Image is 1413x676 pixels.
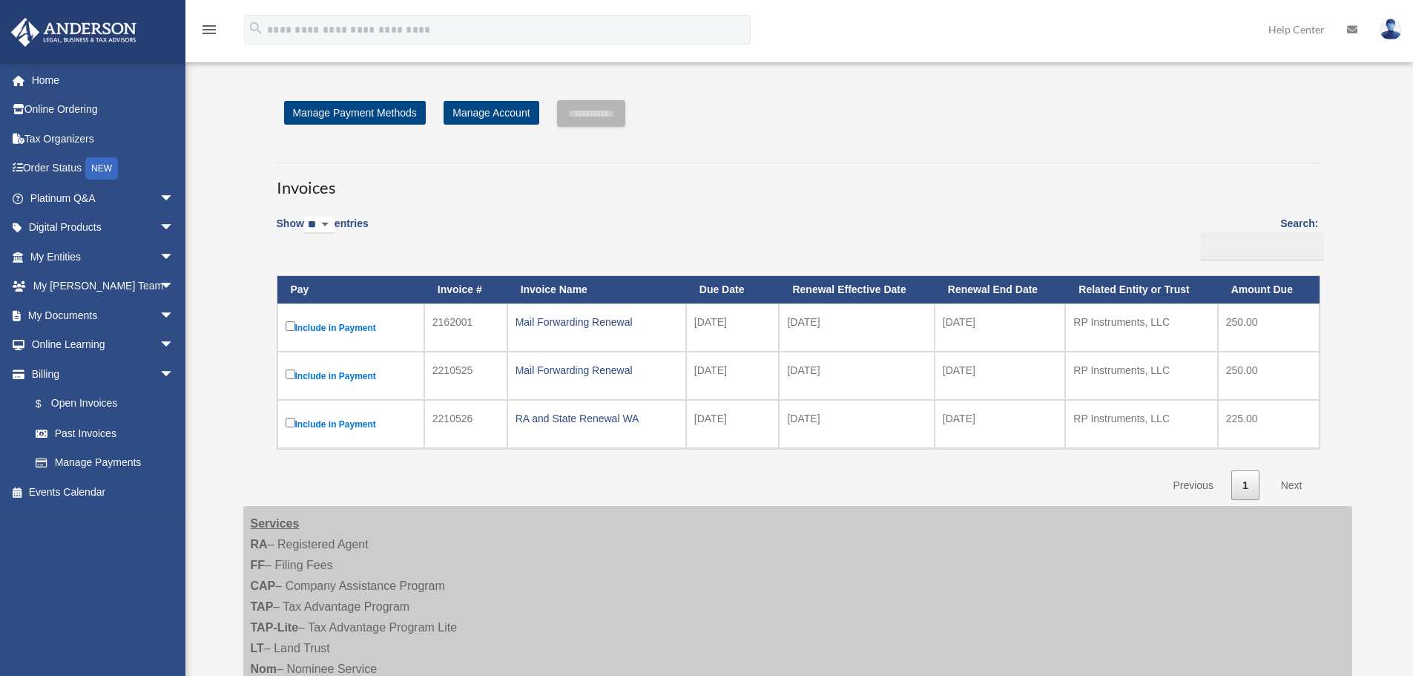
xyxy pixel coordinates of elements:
a: Online Ordering [10,95,197,125]
td: [DATE] [779,352,934,400]
strong: Services [251,517,300,530]
td: 250.00 [1218,303,1320,352]
a: Manage Payment Methods [284,101,426,125]
div: RA and State Renewal WA [516,408,678,429]
th: Due Date: activate to sort column ascending [686,276,780,303]
span: arrow_drop_down [159,330,189,361]
a: My Documentsarrow_drop_down [10,301,197,330]
select: Showentries [304,217,335,234]
a: Digital Productsarrow_drop_down [10,213,197,243]
td: 225.00 [1218,400,1320,448]
td: [DATE] [935,400,1066,448]
span: arrow_drop_down [159,213,189,243]
th: Renewal Effective Date: activate to sort column ascending [779,276,934,303]
td: 2210526 [424,400,507,448]
input: Include in Payment [286,321,295,331]
a: Past Invoices [21,419,189,448]
td: [DATE] [779,400,934,448]
label: Show entries [277,214,369,249]
td: [DATE] [686,303,780,352]
strong: FF [251,559,266,571]
span: arrow_drop_down [159,183,189,214]
td: [DATE] [686,352,780,400]
label: Search: [1195,214,1319,260]
td: [DATE] [935,352,1066,400]
strong: TAP [251,600,274,613]
input: Include in Payment [286,418,295,427]
a: Online Learningarrow_drop_down [10,330,197,360]
a: Next [1270,470,1314,501]
strong: Nom [251,663,277,675]
td: [DATE] [935,303,1066,352]
span: $ [44,395,51,413]
label: Include in Payment [286,415,416,433]
img: User Pic [1380,19,1402,40]
div: Mail Forwarding Renewal [516,360,678,381]
a: 1 [1231,470,1259,501]
span: arrow_drop_down [159,359,189,390]
h3: Invoices [277,163,1319,200]
input: Search: [1200,232,1324,260]
div: NEW [85,157,118,180]
th: Related Entity or Trust: activate to sort column ascending [1065,276,1217,303]
a: Manage Account [444,101,538,125]
strong: LT [251,642,264,654]
a: Home [10,65,197,95]
th: Renewal End Date: activate to sort column ascending [935,276,1066,303]
strong: CAP [251,580,276,592]
i: search [248,20,264,36]
label: Include in Payment [286,367,416,385]
td: [DATE] [686,400,780,448]
a: Billingarrow_drop_down [10,359,189,389]
a: Manage Payments [21,448,189,478]
span: arrow_drop_down [159,272,189,302]
input: Include in Payment [286,370,295,379]
a: $Open Invoices [21,389,182,419]
span: arrow_drop_down [159,301,189,331]
td: 250.00 [1218,352,1320,400]
td: RP Instruments, LLC [1065,400,1217,448]
td: RP Instruments, LLC [1065,352,1217,400]
th: Amount Due: activate to sort column ascending [1218,276,1320,303]
strong: RA [251,538,268,551]
a: Previous [1162,470,1224,501]
th: Invoice #: activate to sort column ascending [424,276,507,303]
span: arrow_drop_down [159,242,189,272]
label: Include in Payment [286,318,416,337]
th: Invoice Name: activate to sort column ascending [507,276,686,303]
i: menu [200,21,218,39]
a: Platinum Q&Aarrow_drop_down [10,183,197,213]
div: Mail Forwarding Renewal [516,312,678,332]
td: RP Instruments, LLC [1065,303,1217,352]
a: Tax Organizers [10,124,197,154]
td: [DATE] [779,303,934,352]
td: 2210525 [424,352,507,400]
a: Order StatusNEW [10,154,197,184]
img: Anderson Advisors Platinum Portal [7,18,141,47]
a: Events Calendar [10,477,197,507]
a: My Entitiesarrow_drop_down [10,242,197,272]
a: My [PERSON_NAME] Teamarrow_drop_down [10,272,197,301]
strong: TAP-Lite [251,621,299,634]
th: Pay: activate to sort column descending [277,276,424,303]
a: menu [200,26,218,39]
td: 2162001 [424,303,507,352]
